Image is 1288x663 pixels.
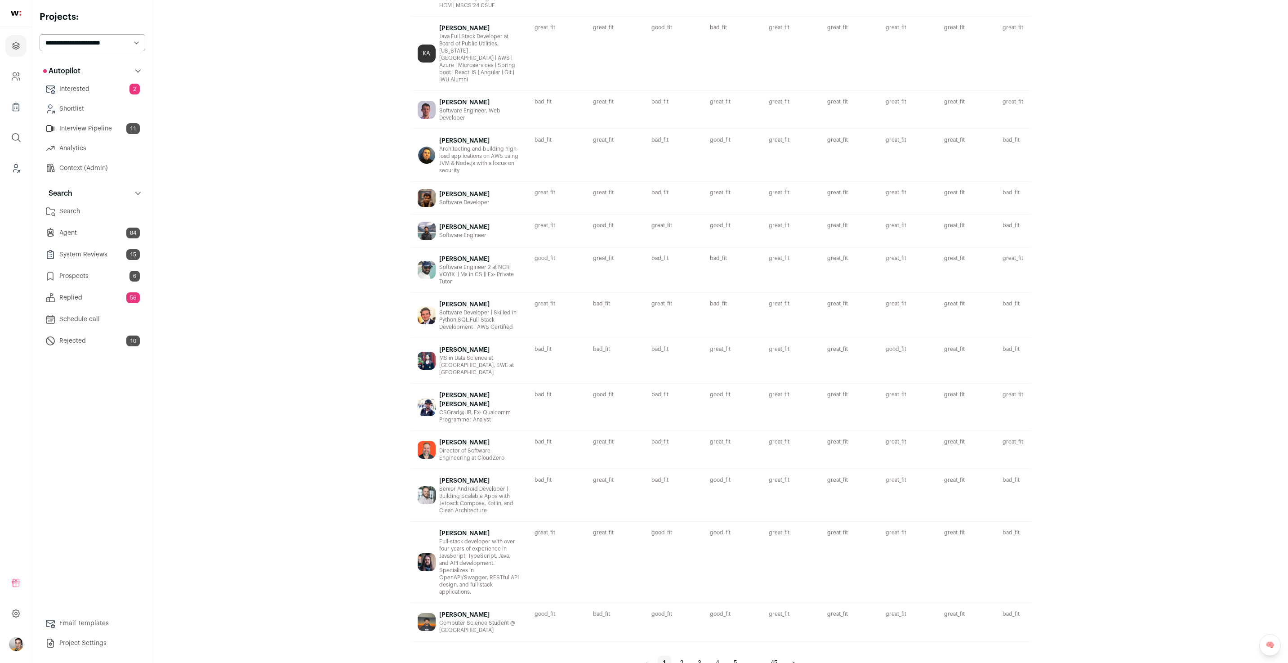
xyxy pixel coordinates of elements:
[827,438,871,445] p: great_fit
[944,438,988,445] p: great_fit
[827,189,871,196] p: great_fit
[886,529,930,536] p: great_fit
[710,345,754,353] p: great_fit
[439,610,520,619] div: [PERSON_NAME]
[439,438,520,447] div: [PERSON_NAME]
[651,300,695,307] p: great_fit
[710,438,754,445] p: great_fit
[593,610,637,618] p: bad_fit
[439,309,520,331] div: Software Developer | Skilled in Python,SQL,Full-Stack Development | AWS Certified
[593,136,637,143] p: great_fit
[439,409,520,423] div: CSGrad@UB, Ex- Qualcomm Programmer Analyst
[651,255,695,262] p: bad_fit
[593,476,637,484] p: great_fit
[1003,529,1023,536] p: bad_fit
[886,476,930,484] p: great_fit
[944,189,988,196] p: great_fit
[827,98,871,105] p: great_fit
[593,222,637,229] p: good_fit
[418,553,436,571] img: cd9fd109d87c4cd915c3a04dab5b817f6fde7a7eec4bd74b113b772bec3baa44.jpg
[1003,345,1023,353] p: bad_fit
[1003,255,1023,262] p: great_fit
[535,300,579,307] p: great_fit
[769,222,813,229] p: great_fit
[886,345,930,353] p: good_fit
[418,306,436,324] img: 73a0fbcfe3ec63a4735cb7398196922d175c090fae58785e1be6354e58035018.jpg
[827,300,871,307] p: great_fit
[886,189,930,196] p: great_fit
[710,24,754,31] p: bad_fit
[769,136,813,143] p: great_fit
[827,24,871,31] p: great_fit
[886,222,930,229] p: great_fit
[1003,300,1023,307] p: bad_fit
[1003,189,1023,196] p: bad_fit
[439,107,520,121] div: Software Engineer, Web Developer
[651,529,695,536] p: good_fit
[1003,136,1023,143] p: bad_fit
[40,80,145,98] a: Interested2
[126,249,140,260] span: 15
[40,289,145,307] a: Replied56
[439,199,490,206] div: Software Developer
[439,190,490,199] div: [PERSON_NAME]
[710,136,754,143] p: good_fit
[5,66,27,87] a: Company and ATS Settings
[126,336,140,346] span: 10
[535,529,579,536] p: great_fit
[886,98,930,105] p: great_fit
[651,98,695,105] p: bad_fit
[5,157,27,179] a: Leads (Backoffice)
[1003,438,1023,445] p: great_fit
[886,300,930,307] p: great_fit
[418,101,436,119] img: cdd9d92ce44986568a02a3b07cf8a5eae54098a51ba5b0215343733026f30ff2.jpg
[126,123,140,134] span: 11
[944,529,988,536] p: great_fit
[1003,391,1023,398] p: great_fit
[944,610,988,618] p: great_fit
[886,24,930,31] p: great_fit
[827,529,871,536] p: great_fit
[43,66,80,76] p: Autopilot
[439,232,490,239] div: Software Engineer
[944,391,988,398] p: great_fit
[418,398,436,416] img: d963604d918006af2bd7e6a58cd7e25299168cac155bbd348042dc709695a4b7.jpg
[769,345,813,353] p: great_fit
[710,391,754,398] p: good_fit
[418,352,436,370] img: 08a931755b868017207854fa6ba85c3bc2d85cdb418c01ecc5e142d6ddbae525.jpg
[535,255,579,262] p: good_fit
[886,438,930,445] p: great_fit
[827,476,871,484] p: great_fit
[651,610,695,618] p: good_fit
[40,62,145,80] button: Autopilot
[651,189,695,196] p: bad_fit
[535,345,579,353] p: bad_fit
[944,98,988,105] p: great_fit
[439,447,520,461] div: Director of Software Engineering at CloudZero
[651,345,695,353] p: bad_fit
[418,261,436,279] img: d1e70b2487ce3e7d0276e4d70f75b4e84a5762fd477e05e94ddddd4b0fee6c96.jpg
[439,485,520,514] div: Senior Android Developer | Building Scalable Apps with Jetpack Compose, Kotlin, and Clean Archite...
[827,610,871,618] p: great_fit
[535,136,579,143] p: bad_fit
[1003,476,1023,484] p: bad_fit
[535,391,579,398] p: bad_fit
[710,300,754,307] p: bad_fit
[593,529,637,536] p: great_fit
[439,264,520,285] div: Software Engineer 2 at NCR VOYIX || Ms in CS || Ex- Private Tutor
[40,634,145,652] a: Project Settings
[769,529,813,536] p: great_fit
[769,255,813,262] p: great_fit
[40,310,145,328] a: Schedule call
[535,222,579,229] p: great_fit
[439,529,520,538] div: [PERSON_NAME]
[535,189,579,196] p: great_fit
[651,24,695,31] p: good_fit
[886,610,930,618] p: great_fit
[651,476,695,484] p: bad_fit
[40,184,145,202] button: Search
[710,255,754,262] p: bad_fit
[944,136,988,143] p: great_fit
[593,345,637,353] p: bad_fit
[535,24,579,31] p: great_fit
